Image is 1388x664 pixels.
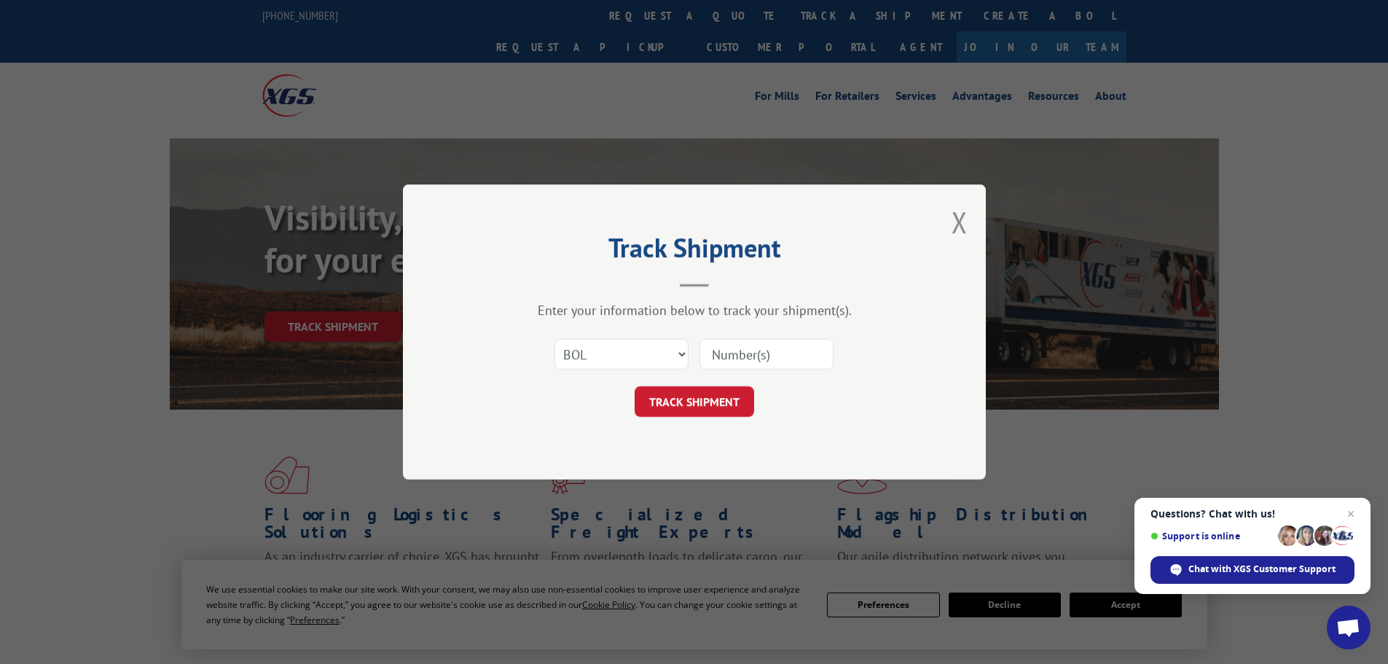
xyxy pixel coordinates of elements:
[1150,531,1273,542] span: Support is online
[699,339,834,370] input: Number(s)
[1342,505,1360,523] span: Close chat
[1150,556,1354,584] div: Chat with XGS Customer Support
[476,238,913,265] h2: Track Shipment
[952,203,968,241] button: Close modal
[1150,508,1354,520] span: Questions? Chat with us!
[1188,563,1336,576] span: Chat with XGS Customer Support
[476,302,913,319] div: Enter your information below to track your shipment(s).
[635,386,754,417] button: TRACK SHIPMENT
[1327,606,1371,649] div: Open chat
